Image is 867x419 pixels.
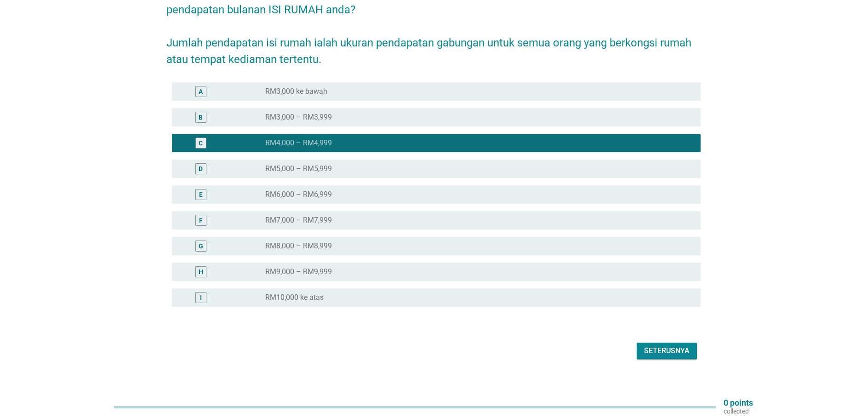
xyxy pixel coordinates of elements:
label: RM7,000 – RM7,999 [265,216,332,225]
div: I [200,293,202,303]
div: A [199,87,203,97]
label: RM3,000 ke bawah [265,87,327,96]
label: RM4,000 – RM4,999 [265,138,332,148]
label: RM9,000 – RM9,999 [265,267,332,276]
div: C [199,138,203,148]
button: Seterusnya [637,343,697,359]
label: RM3,000 – RM3,999 [265,113,332,122]
div: F [199,216,203,225]
label: RM10,000 ke atas [265,293,324,302]
label: RM6,000 – RM6,999 [265,190,332,199]
div: Seterusnya [644,345,690,356]
p: collected [724,407,753,415]
div: B [199,113,203,122]
p: 0 points [724,399,753,407]
div: G [199,241,203,251]
label: RM8,000 – RM8,999 [265,241,332,251]
div: D [199,164,203,174]
label: RM5,000 – RM5,999 [265,164,332,173]
div: H [199,267,203,277]
div: E [199,190,203,200]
